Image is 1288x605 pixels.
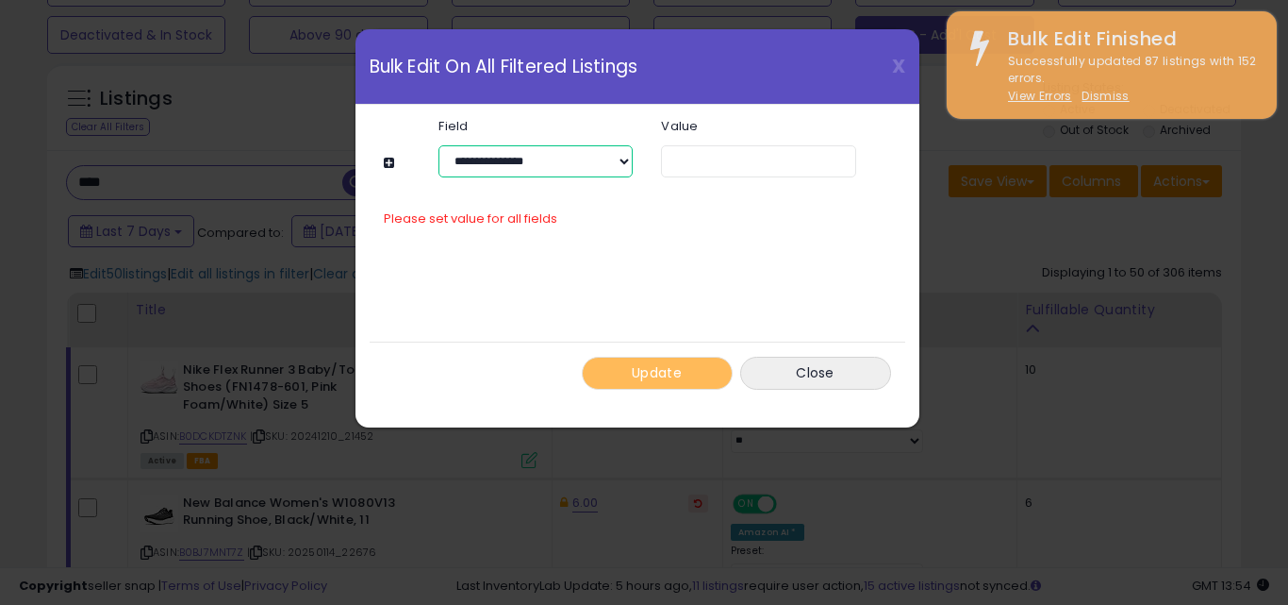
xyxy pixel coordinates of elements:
[384,210,557,227] span: Please set value for all fields
[370,58,638,76] span: Bulk Edit On All Filtered Listings
[892,53,905,79] span: X
[647,120,869,132] label: Value
[424,120,647,132] label: Field
[994,25,1263,53] div: Bulk Edit Finished
[740,357,891,390] button: Close
[1082,88,1129,104] u: Dismiss
[632,363,682,382] span: Update
[1008,88,1072,104] a: View Errors
[994,53,1263,106] div: Successfully updated 87 listings with 152 errors.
